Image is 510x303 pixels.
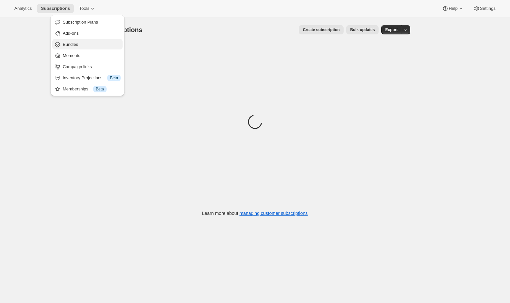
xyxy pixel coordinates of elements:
[63,31,78,36] span: Add-ons
[346,25,379,34] button: Bulk updates
[63,53,80,58] span: Moments
[438,4,468,13] button: Help
[52,50,123,61] button: Moments
[75,4,100,13] button: Tools
[385,27,398,32] span: Export
[52,61,123,72] button: Campaign links
[52,84,123,94] button: Memberships
[350,27,375,32] span: Bulk updates
[480,6,496,11] span: Settings
[239,211,308,216] a: managing customer subscriptions
[469,4,500,13] button: Settings
[52,28,123,38] button: Add-ons
[110,75,118,81] span: Beta
[37,4,74,13] button: Subscriptions
[299,25,344,34] button: Create subscription
[63,64,92,69] span: Campaign links
[381,25,401,34] button: Export
[52,17,123,27] button: Subscription Plans
[63,75,121,81] div: Inventory Projections
[52,39,123,49] button: Bundles
[96,86,104,92] span: Beta
[79,6,89,11] span: Tools
[63,20,98,25] span: Subscription Plans
[14,6,32,11] span: Analytics
[52,72,123,83] button: Inventory Projections
[63,86,121,92] div: Memberships
[41,6,70,11] span: Subscriptions
[303,27,340,32] span: Create subscription
[202,210,308,217] p: Learn more about
[449,6,457,11] span: Help
[10,4,36,13] button: Analytics
[63,42,78,47] span: Bundles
